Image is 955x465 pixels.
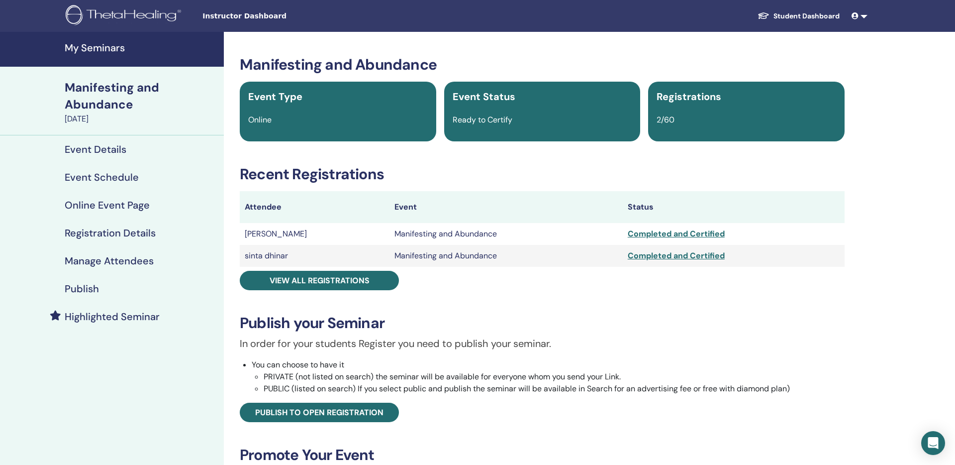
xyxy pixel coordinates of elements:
img: graduation-cap-white.svg [758,11,769,20]
li: PUBLIC (listed on search) If you select public and publish the seminar will be available in Searc... [264,383,845,395]
h4: Event Schedule [65,171,139,183]
div: Manifesting and Abundance [65,79,218,113]
h3: Manifesting and Abundance [240,56,845,74]
a: Publish to open registration [240,403,399,422]
a: View all registrations [240,271,399,290]
h3: Recent Registrations [240,165,845,183]
li: You can choose to have it [252,359,845,395]
span: Online [248,115,272,125]
h4: My Seminars [65,42,218,54]
span: 2/60 [657,115,674,125]
p: In order for your students Register you need to publish your seminar. [240,336,845,351]
td: Manifesting and Abundance [389,223,623,245]
h4: Event Details [65,143,126,155]
span: Event Type [248,90,302,103]
div: Completed and Certified [628,228,840,240]
h4: Manage Attendees [65,255,154,267]
a: Student Dashboard [750,7,848,25]
span: View all registrations [270,275,370,286]
a: Manifesting and Abundance[DATE] [59,79,224,125]
td: [PERSON_NAME] [240,223,389,245]
div: [DATE] [65,113,218,125]
h3: Publish your Seminar [240,314,845,332]
td: Manifesting and Abundance [389,245,623,267]
h3: Promote Your Event [240,446,845,464]
div: Open Intercom Messenger [921,431,945,455]
h4: Online Event Page [65,199,150,211]
div: Completed and Certified [628,250,840,262]
th: Attendee [240,191,389,223]
h4: Publish [65,283,99,295]
span: Registrations [657,90,721,103]
h4: Highlighted Seminar [65,311,160,323]
li: PRIVATE (not listed on search) the seminar will be available for everyone whom you send your Link. [264,371,845,383]
h4: Registration Details [65,227,156,239]
td: sinta dhinar [240,245,389,267]
span: Event Status [453,90,515,103]
th: Event [389,191,623,223]
span: Ready to Certify [453,115,512,125]
th: Status [623,191,845,223]
span: Instructor Dashboard [202,11,352,21]
span: Publish to open registration [255,407,383,418]
img: logo.png [66,5,185,27]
